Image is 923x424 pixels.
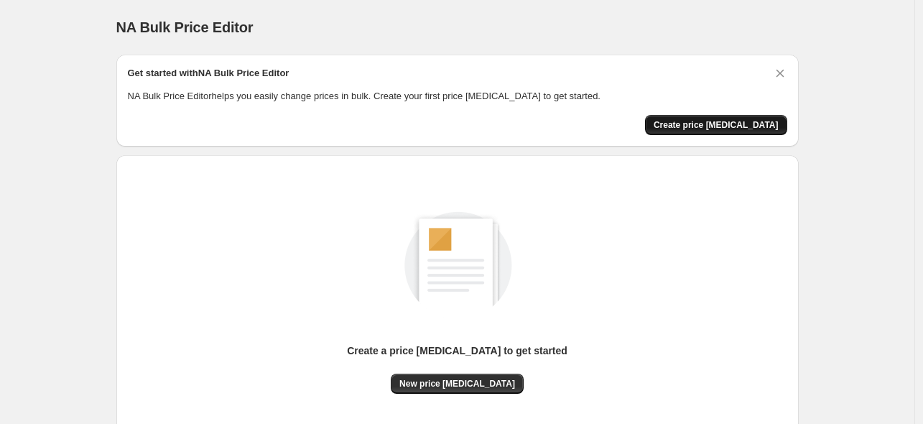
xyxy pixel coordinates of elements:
[347,344,567,358] p: Create a price [MEDICAL_DATA] to get started
[399,378,515,390] span: New price [MEDICAL_DATA]
[773,66,787,80] button: Dismiss card
[391,374,524,394] button: New price [MEDICAL_DATA]
[645,115,787,135] button: Create price change job
[116,19,254,35] span: NA Bulk Price Editor
[128,89,787,103] p: NA Bulk Price Editor helps you easily change prices in bulk. Create your first price [MEDICAL_DAT...
[128,66,289,80] h2: Get started with NA Bulk Price Editor
[654,119,779,131] span: Create price [MEDICAL_DATA]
